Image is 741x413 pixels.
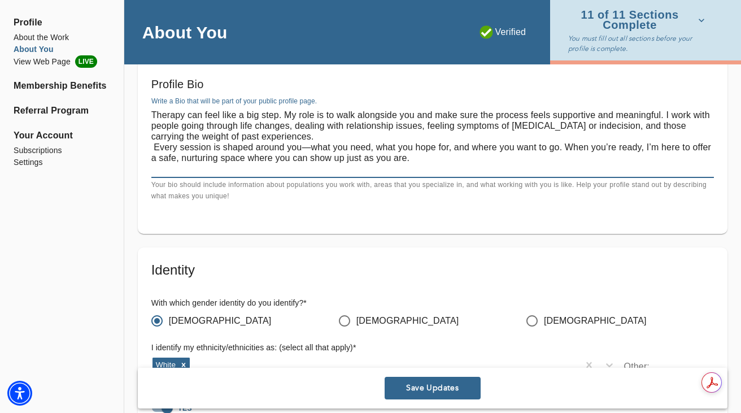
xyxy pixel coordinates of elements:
h6: I identify my ethnicity/ethnicities as: (select all that apply) * [151,342,620,354]
label: Write a Bio that will be part of your public profile page. [151,98,317,105]
span: LIVE [75,55,97,68]
h4: About You [142,22,228,43]
span: [DEMOGRAPHIC_DATA] [356,314,459,328]
p: You must fill out all sections before your profile is complete. [568,33,709,54]
h6: With which gender identity do you identify? * [151,297,714,310]
a: View Web PageLIVE [14,55,110,68]
div: White [152,358,178,372]
p: Verified [480,25,526,39]
p: Your bio should include information about populations you work with, areas that you specialize in... [151,180,714,202]
button: Save Updates [385,377,481,399]
button: 11 of 11 Sections Complete [568,7,709,33]
h6: Profile Bio [151,75,714,93]
span: Your Account [14,129,110,142]
a: About You [14,44,110,55]
span: [DEMOGRAPHIC_DATA] [544,314,647,328]
a: Settings [14,156,110,168]
span: 11 of 11 Sections Complete [568,10,705,30]
a: Membership Benefits [14,79,110,93]
li: View Web Page [14,55,110,68]
span: Profile [14,16,110,29]
a: Subscriptions [14,145,110,156]
span: Save Updates [389,383,476,394]
a: Referral Program [14,104,110,118]
div: Accessibility Menu [7,381,32,406]
a: About the Work [14,32,110,44]
textarea: Therapy can feel like a big step. My role is to walk alongside you and make sure the process feel... [151,110,714,174]
h5: Identity [151,261,714,279]
span: [DEMOGRAPHIC_DATA] [169,314,272,328]
strong: YES [178,405,192,412]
